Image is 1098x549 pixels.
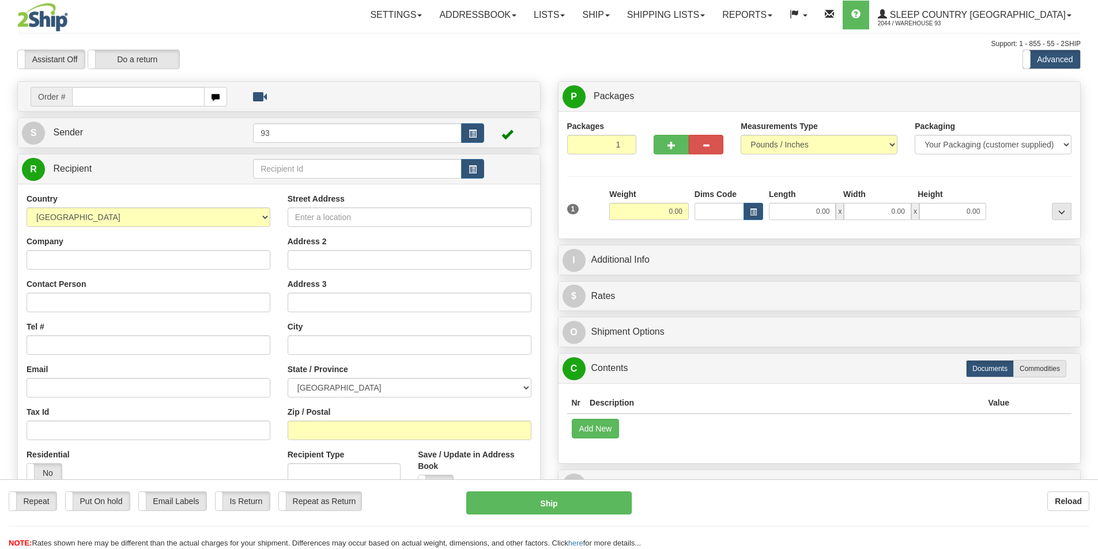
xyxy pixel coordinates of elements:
[1047,491,1089,511] button: Reload
[769,188,796,200] label: Length
[918,188,943,200] label: Height
[27,449,70,460] label: Residential
[361,1,431,29] a: Settings
[253,159,462,179] input: Recipient Id
[911,203,919,220] span: x
[17,39,1081,49] div: Support: 1 - 855 - 55 - 2SHIP
[887,10,1066,20] span: Sleep Country [GEOGRAPHIC_DATA]
[31,87,72,107] span: Order #
[568,539,583,547] a: here
[563,249,586,272] span: I
[983,392,1014,414] th: Value
[53,164,92,173] span: Recipient
[22,122,45,145] span: S
[27,364,48,375] label: Email
[88,50,179,69] label: Do a return
[572,419,620,438] button: Add New
[288,278,327,290] label: Address 3
[216,492,270,510] label: Is Return
[466,491,632,514] button: Ship
[288,449,345,460] label: Recipient Type
[594,91,634,101] span: Packages
[27,236,63,247] label: Company
[139,492,206,510] label: Email Labels
[27,193,58,205] label: Country
[1052,203,1071,220] div: ...
[563,357,586,380] span: C
[695,188,737,200] label: Dims Code
[567,392,586,414] th: Nr
[563,473,1077,497] a: RReturn Shipment
[878,18,964,29] span: 2044 / Warehouse 93
[714,1,781,29] a: Reports
[418,475,453,494] label: No
[253,123,462,143] input: Sender Id
[843,188,866,200] label: Width
[563,285,1077,308] a: $Rates
[1055,497,1082,506] b: Reload
[1071,215,1097,333] iframe: chat widget
[585,392,983,414] th: Description
[22,121,253,145] a: S Sender
[53,127,83,137] span: Sender
[279,492,361,510] label: Repeat as Return
[915,120,955,132] label: Packaging
[563,320,1077,344] a: OShipment Options
[563,85,586,108] span: P
[27,278,86,290] label: Contact Person
[1023,50,1080,69] label: Advanced
[563,357,1077,380] a: CContents
[22,157,228,181] a: R Recipient
[418,449,531,472] label: Save / Update in Address Book
[9,492,56,510] label: Repeat
[567,204,579,214] span: 1
[618,1,714,29] a: Shipping lists
[567,120,605,132] label: Packages
[431,1,525,29] a: Addressbook
[288,364,348,375] label: State / Province
[609,188,636,200] label: Weight
[525,1,573,29] a: Lists
[563,248,1077,272] a: IAdditional Info
[288,321,303,332] label: City
[1013,360,1066,377] label: Commodities
[836,203,844,220] span: x
[563,321,586,344] span: O
[288,193,345,205] label: Street Address
[9,539,32,547] span: NOTE:
[18,50,85,69] label: Assistant Off
[288,207,531,227] input: Enter a location
[573,1,618,29] a: Ship
[27,464,62,482] label: No
[563,85,1077,108] a: P Packages
[27,321,44,332] label: Tel #
[17,3,68,32] img: logo2044.jpg
[741,120,818,132] label: Measurements Type
[869,1,1080,29] a: Sleep Country [GEOGRAPHIC_DATA] 2044 / Warehouse 93
[288,406,331,418] label: Zip / Postal
[66,492,130,510] label: Put On hold
[22,158,45,181] span: R
[563,285,586,308] span: $
[563,474,586,497] span: R
[27,406,49,418] label: Tax Id
[288,236,327,247] label: Address 2
[966,360,1014,377] label: Documents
